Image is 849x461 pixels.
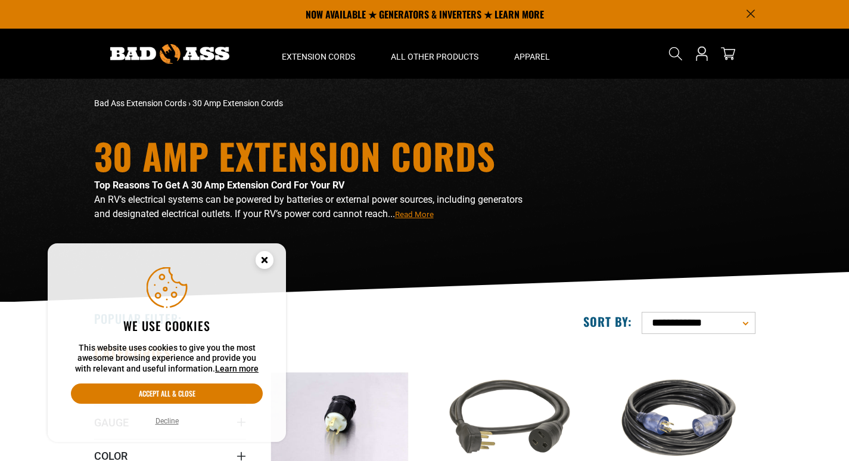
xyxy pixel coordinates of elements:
strong: Top Reasons To Get A 30 Amp Extension Cord For Your RV [94,180,344,191]
span: Apparel [514,51,550,62]
summary: Apparel [496,29,568,79]
summary: All Other Products [373,29,496,79]
p: This website uses cookies to give you the most awesome browsing experience and provide you with r... [71,343,263,375]
summary: Extension Cords [264,29,373,79]
nav: breadcrumbs [94,97,529,110]
a: Learn more [215,364,259,373]
span: 30 Amp Extension Cords [192,98,283,108]
label: Sort by: [583,314,632,329]
button: Accept all & close [71,383,263,404]
img: Bad Ass Extension Cords [110,44,229,64]
span: Extension Cords [282,51,355,62]
p: An RV’s electrical systems can be powered by batteries or external power sources, including gener... [94,193,529,221]
aside: Cookie Consent [48,243,286,443]
summary: Search [666,44,685,63]
a: Bad Ass Extension Cords [94,98,186,108]
span: Read More [395,210,434,219]
span: › [188,98,191,108]
h1: 30 Amp Extension Cords [94,138,529,174]
button: Decline [152,415,182,427]
span: All Other Products [391,51,478,62]
h2: We use cookies [71,318,263,333]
